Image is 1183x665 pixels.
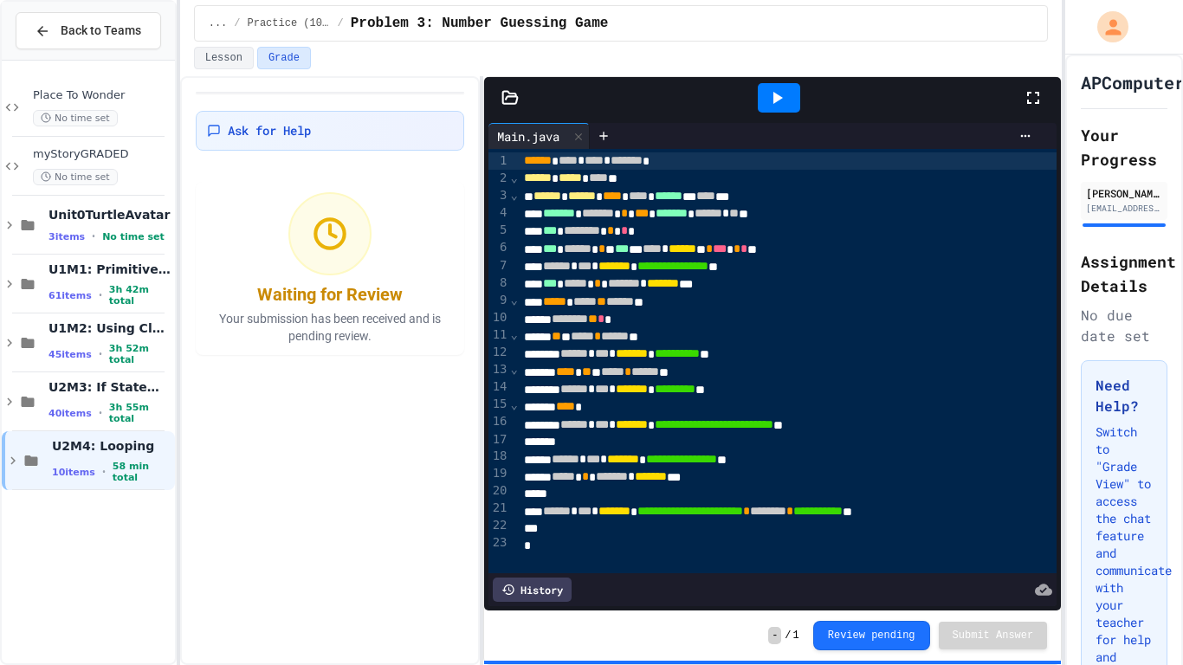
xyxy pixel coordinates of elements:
[488,396,510,413] div: 15
[52,438,171,454] span: U2M4: Looping
[109,343,171,365] span: 3h 52m total
[1096,375,1153,416] h3: Need Help?
[488,292,510,309] div: 9
[488,431,510,449] div: 17
[1086,185,1162,201] div: [PERSON_NAME]
[33,147,171,162] span: myStoryGRADED
[33,88,171,103] span: Place To Wonder
[33,110,118,126] span: No time set
[488,326,510,344] div: 11
[351,13,609,34] span: Problem 3: Number Guessing Game
[785,629,791,642] span: /
[488,127,568,145] div: Main.java
[488,239,510,256] div: 6
[510,362,519,376] span: Fold line
[488,378,510,396] div: 14
[488,361,510,378] div: 13
[493,578,572,602] div: History
[1081,249,1167,298] h2: Assignment Details
[109,402,171,424] span: 3h 55m total
[1039,520,1166,594] iframe: chat widget
[488,534,510,552] div: 23
[48,349,92,360] span: 45 items
[1110,596,1166,648] iframe: chat widget
[257,282,403,307] div: Waiting for Review
[1081,305,1167,346] div: No due date set
[510,188,519,202] span: Fold line
[33,169,118,185] span: No time set
[338,16,344,30] span: /
[99,288,102,302] span: •
[510,293,519,307] span: Fold line
[194,47,254,69] button: Lesson
[228,122,311,139] span: Ask for Help
[48,408,92,419] span: 40 items
[768,627,781,644] span: -
[488,344,510,361] div: 12
[488,500,510,517] div: 21
[488,413,510,430] div: 16
[113,461,171,483] span: 58 min total
[488,517,510,534] div: 22
[48,379,171,395] span: U2M3: If Statements & Control Flow
[99,347,102,361] span: •
[488,448,510,465] div: 18
[488,309,510,326] div: 10
[488,465,510,482] div: 19
[488,123,590,149] div: Main.java
[1081,123,1167,171] h2: Your Progress
[48,320,171,336] span: U1M2: Using Classes and Objects
[102,465,106,479] span: •
[1079,7,1133,47] div: My Account
[206,310,454,345] p: Your submission has been received and is pending review.
[488,222,510,239] div: 5
[209,16,228,30] span: ...
[488,187,510,204] div: 3
[234,16,240,30] span: /
[99,406,102,420] span: •
[953,629,1034,642] span: Submit Answer
[488,152,510,170] div: 1
[813,621,930,650] button: Review pending
[48,207,171,223] span: Unit0TurtleAvatar
[793,629,799,642] span: 1
[102,231,165,242] span: No time set
[248,16,331,30] span: Practice (10 mins)
[48,290,92,301] span: 61 items
[510,327,519,341] span: Fold line
[1086,202,1162,215] div: [EMAIL_ADDRESS][DOMAIN_NAME]
[109,284,171,307] span: 3h 42m total
[488,257,510,274] div: 7
[48,231,85,242] span: 3 items
[257,47,311,69] button: Grade
[488,204,510,222] div: 4
[488,482,510,500] div: 20
[48,261,171,277] span: U1M1: Primitives, Variables, Basic I/O
[92,229,95,243] span: •
[488,274,510,292] div: 8
[510,171,519,184] span: Fold line
[939,622,1048,649] button: Submit Answer
[61,22,141,40] span: Back to Teams
[510,397,519,411] span: Fold line
[16,12,161,49] button: Back to Teams
[52,467,95,478] span: 10 items
[488,170,510,187] div: 2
